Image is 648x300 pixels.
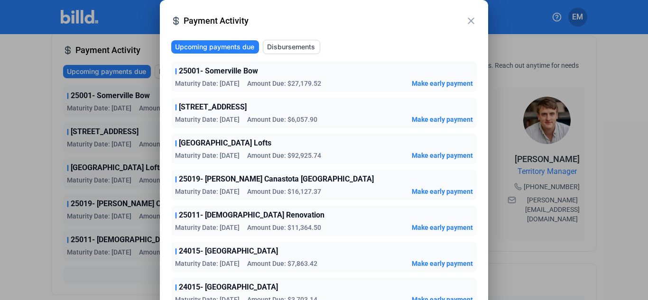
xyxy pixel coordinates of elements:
[179,282,278,293] span: 24015- [GEOGRAPHIC_DATA]
[179,209,324,221] span: 25011- [DEMOGRAPHIC_DATA] Renovation
[175,115,240,124] span: Maturity Date: [DATE]
[247,187,321,196] span: Amount Due: $16,127.37
[412,187,473,196] button: Make early payment
[465,15,477,27] mat-icon: close
[175,187,240,196] span: Maturity Date: [DATE]
[179,137,271,149] span: [GEOGRAPHIC_DATA] Lofts
[175,79,240,88] span: Maturity Date: [DATE]
[175,259,240,268] span: Maturity Date: [DATE]
[412,259,473,268] button: Make early payment
[412,115,473,124] button: Make early payment
[179,245,278,257] span: 24015- [GEOGRAPHIC_DATA]
[175,42,254,52] span: Upcoming payments due
[179,65,258,77] span: 25001- Somerville Bow
[263,40,320,54] button: Disbursements
[175,223,240,232] span: Maturity Date: [DATE]
[412,79,473,88] button: Make early payment
[171,40,259,54] button: Upcoming payments due
[247,223,321,232] span: Amount Due: $11,364.50
[247,151,321,160] span: Amount Due: $92,925.74
[247,115,317,124] span: Amount Due: $6,057.90
[412,151,473,160] button: Make early payment
[247,259,317,268] span: Amount Due: $7,863.42
[179,101,247,113] span: [STREET_ADDRESS]
[247,79,321,88] span: Amount Due: $27,179.52
[267,42,315,52] span: Disbursements
[412,223,473,232] button: Make early payment
[179,173,374,185] span: 25019- [PERSON_NAME] Canastota [GEOGRAPHIC_DATA]
[175,151,240,160] span: Maturity Date: [DATE]
[184,14,465,27] span: Payment Activity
